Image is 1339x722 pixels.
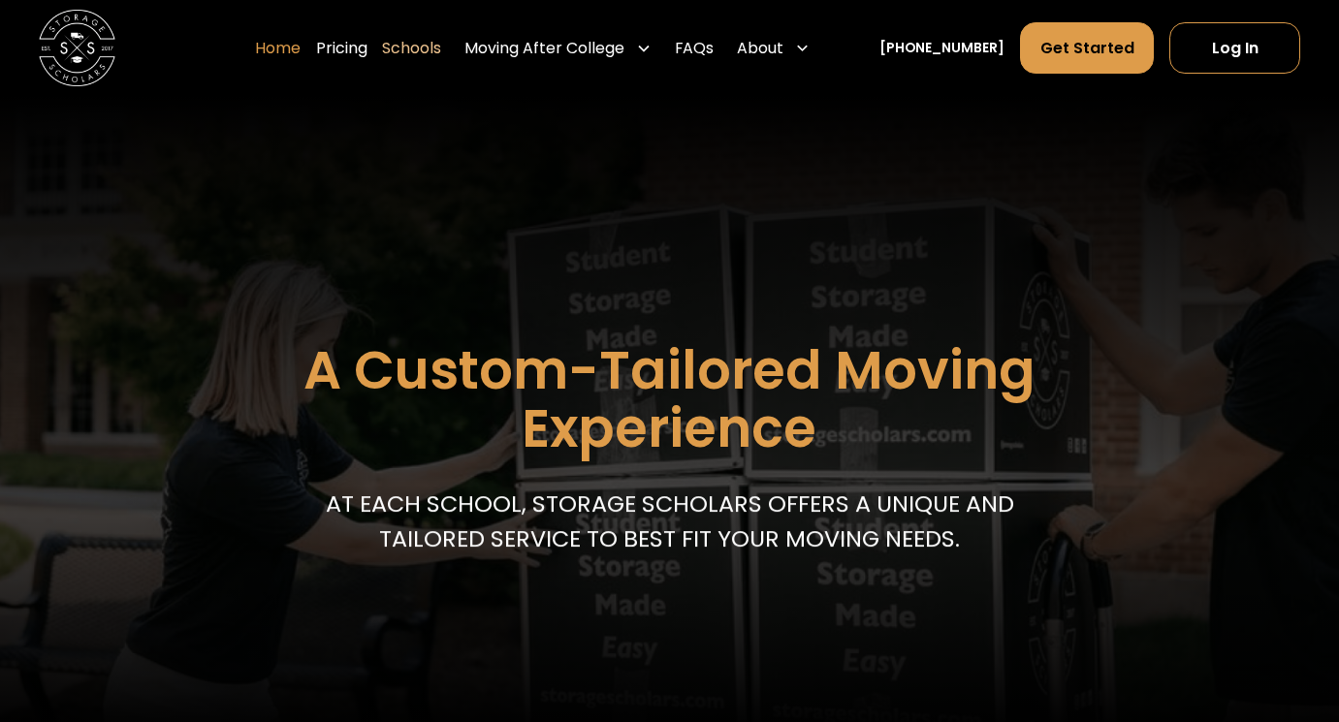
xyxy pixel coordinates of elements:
[879,38,1004,58] a: [PHONE_NUMBER]
[255,21,301,76] a: Home
[464,37,624,60] div: Moving After College
[382,21,441,76] a: Schools
[316,21,367,76] a: Pricing
[675,21,714,76] a: FAQs
[1020,22,1155,75] a: Get Started
[39,10,115,86] img: Storage Scholars main logo
[729,21,818,76] div: About
[319,487,1021,555] p: At each school, storage scholars offers a unique and tailored service to best fit your Moving needs.
[1169,22,1300,75] a: Log In
[207,341,1132,457] h1: A Custom-Tailored Moving Experience
[457,21,659,76] div: Moving After College
[737,37,783,60] div: About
